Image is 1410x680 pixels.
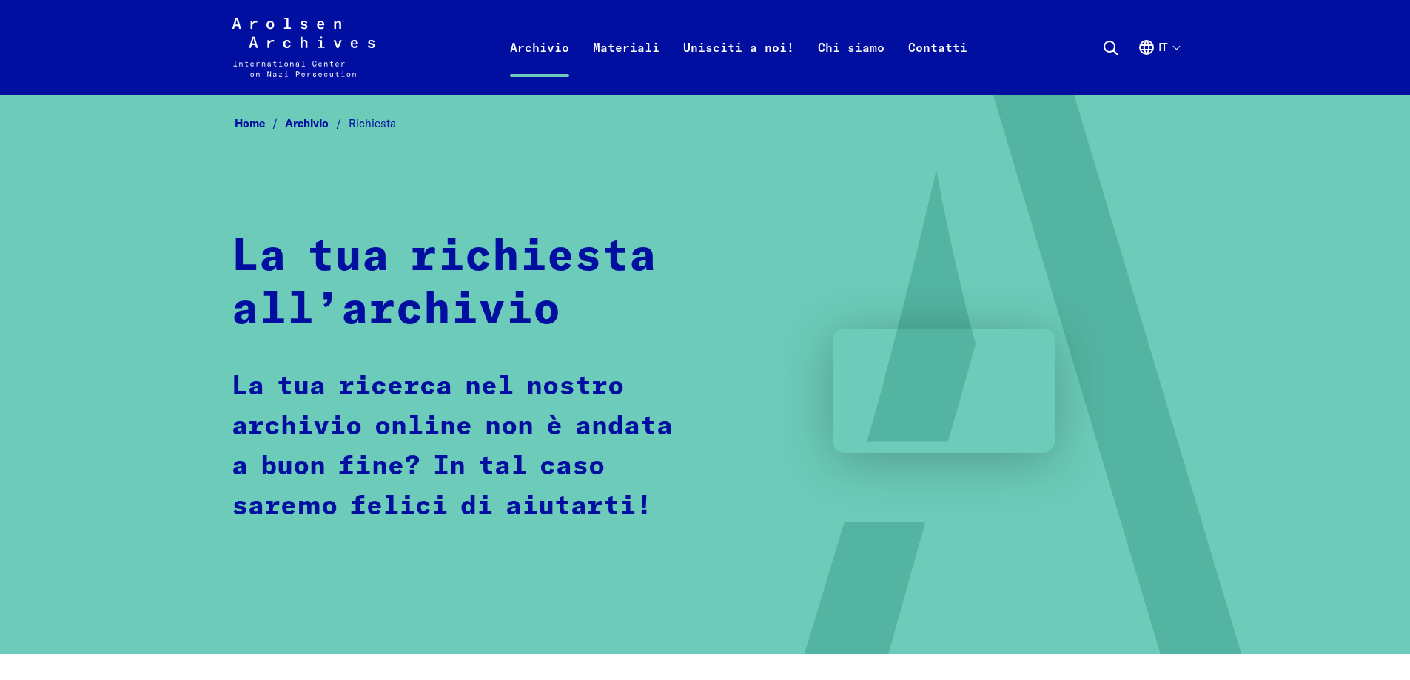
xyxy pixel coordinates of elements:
[285,116,349,130] a: Archivio
[581,36,671,95] a: Materiali
[671,36,806,95] a: Unisciti a noi!
[349,116,396,130] span: Richiesta
[498,18,979,77] nav: Primaria
[498,36,581,95] a: Archivio
[806,36,896,95] a: Chi siamo
[232,112,1179,135] nav: Breadcrumb
[232,235,657,333] strong: La tua richiesta all’archivio
[1138,38,1179,92] button: Italiano, selezione lingua
[896,36,979,95] a: Contatti
[235,116,285,130] a: Home
[232,367,679,527] p: La tua ricerca nel nostro archivio online non è andata a buon fine? In tal caso saremo felici di ...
